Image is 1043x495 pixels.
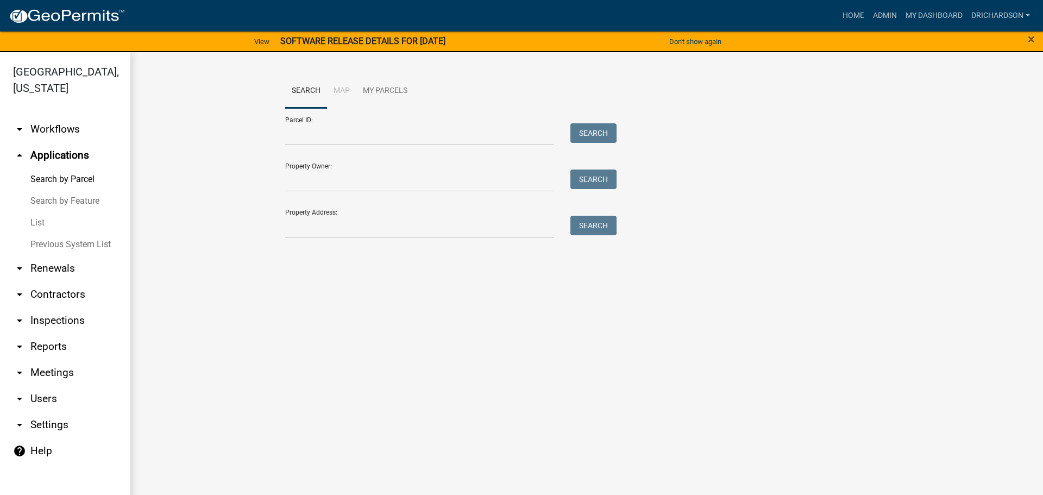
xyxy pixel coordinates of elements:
[1028,33,1035,46] button: Close
[13,340,26,353] i: arrow_drop_down
[13,262,26,275] i: arrow_drop_down
[250,33,274,51] a: View
[1028,32,1035,47] span: ×
[13,314,26,327] i: arrow_drop_down
[570,170,617,189] button: Search
[570,123,617,143] button: Search
[838,5,869,26] a: Home
[901,5,967,26] a: My Dashboard
[13,288,26,301] i: arrow_drop_down
[13,123,26,136] i: arrow_drop_down
[285,74,327,109] a: Search
[570,216,617,235] button: Search
[13,444,26,458] i: help
[13,418,26,431] i: arrow_drop_down
[356,74,414,109] a: My Parcels
[869,5,901,26] a: Admin
[13,366,26,379] i: arrow_drop_down
[13,149,26,162] i: arrow_drop_up
[13,392,26,405] i: arrow_drop_down
[665,33,726,51] button: Don't show again
[280,36,445,46] strong: SOFTWARE RELEASE DETAILS FOR [DATE]
[967,5,1034,26] a: drichardson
